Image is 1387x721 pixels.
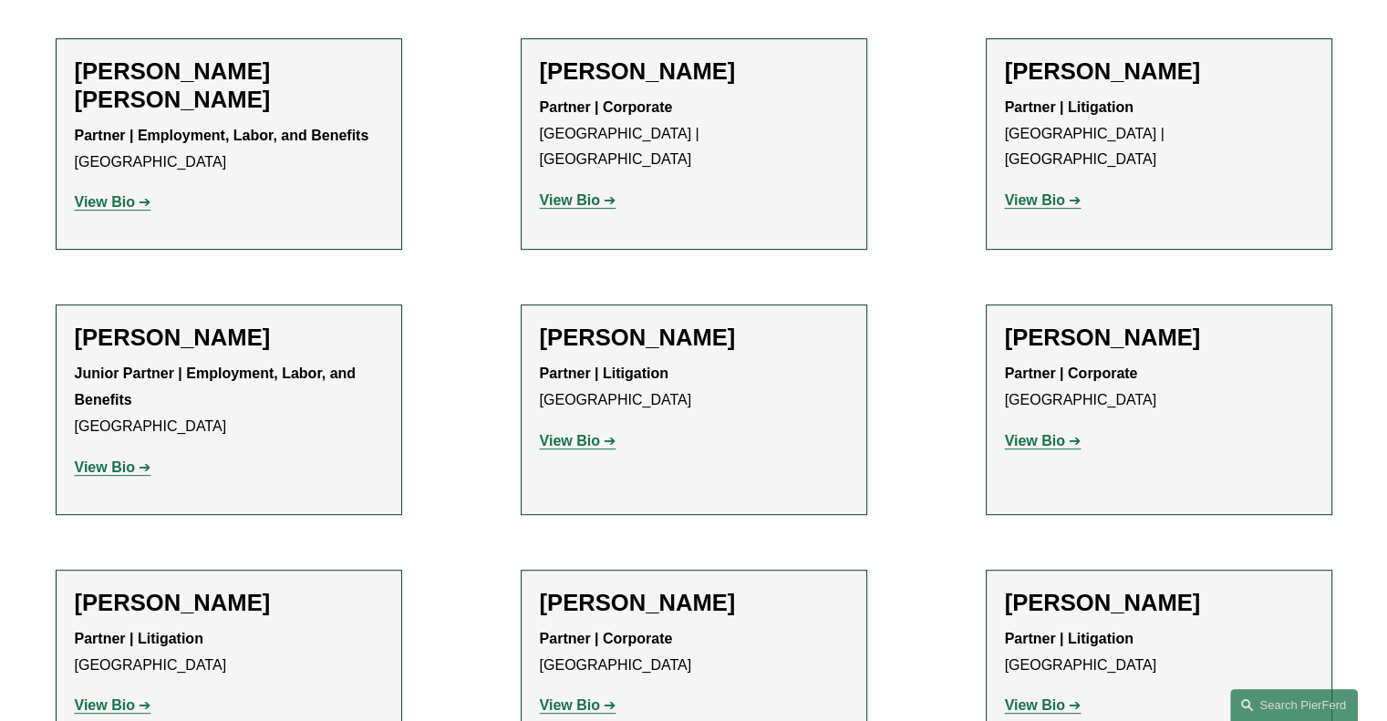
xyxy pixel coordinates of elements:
[75,361,383,439] p: [GEOGRAPHIC_DATA]
[540,366,668,381] strong: Partner | Litigation
[540,697,600,713] strong: View Bio
[75,194,151,210] a: View Bio
[540,95,848,173] p: [GEOGRAPHIC_DATA] | [GEOGRAPHIC_DATA]
[1005,433,1065,448] strong: View Bio
[1005,324,1313,352] h2: [PERSON_NAME]
[1005,697,1065,713] strong: View Bio
[1005,366,1138,381] strong: Partner | Corporate
[75,366,360,407] strong: Junior Partner | Employment, Labor, and Benefits
[540,626,848,679] p: [GEOGRAPHIC_DATA]
[75,631,203,646] strong: Partner | Litigation
[75,697,135,713] strong: View Bio
[1005,697,1082,713] a: View Bio
[540,57,848,86] h2: [PERSON_NAME]
[540,324,848,352] h2: [PERSON_NAME]
[1005,631,1133,646] strong: Partner | Litigation
[1230,689,1358,721] a: Search this site
[75,57,383,114] h2: [PERSON_NAME] [PERSON_NAME]
[1005,192,1082,208] a: View Bio
[540,589,848,617] h2: [PERSON_NAME]
[540,697,616,713] a: View Bio
[1005,192,1065,208] strong: View Bio
[540,361,848,414] p: [GEOGRAPHIC_DATA]
[540,192,600,208] strong: View Bio
[540,631,673,646] strong: Partner | Corporate
[75,459,135,475] strong: View Bio
[540,192,616,208] a: View Bio
[1005,99,1133,115] strong: Partner | Litigation
[75,123,383,176] p: [GEOGRAPHIC_DATA]
[1005,57,1313,86] h2: [PERSON_NAME]
[540,433,616,448] a: View Bio
[75,589,383,617] h2: [PERSON_NAME]
[75,459,151,475] a: View Bio
[75,626,383,679] p: [GEOGRAPHIC_DATA]
[1005,589,1313,617] h2: [PERSON_NAME]
[1005,626,1313,679] p: [GEOGRAPHIC_DATA]
[540,99,673,115] strong: Partner | Corporate
[1005,433,1082,448] a: View Bio
[75,128,369,143] strong: Partner | Employment, Labor, and Benefits
[1005,95,1313,173] p: [GEOGRAPHIC_DATA] | [GEOGRAPHIC_DATA]
[75,324,383,352] h2: [PERSON_NAME]
[75,697,151,713] a: View Bio
[1005,361,1313,414] p: [GEOGRAPHIC_DATA]
[75,194,135,210] strong: View Bio
[540,433,600,448] strong: View Bio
